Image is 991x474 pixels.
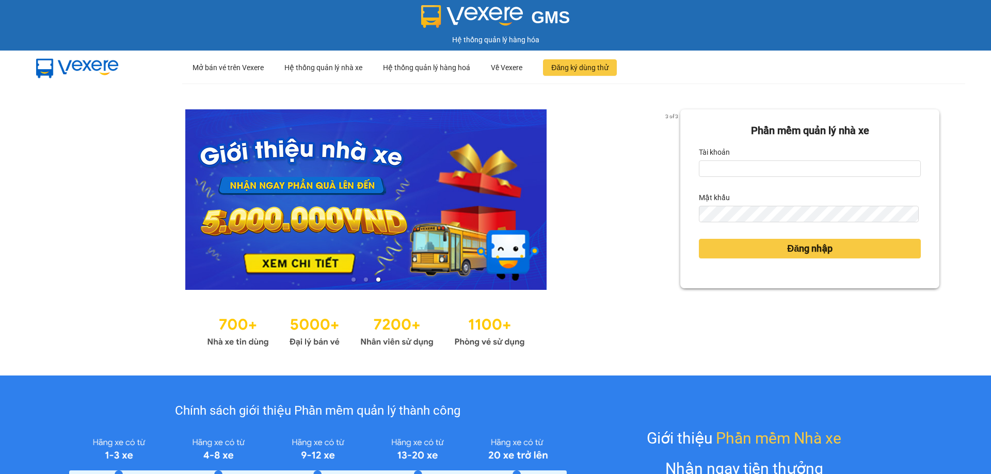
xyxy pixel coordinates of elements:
[52,109,66,290] button: previous slide / item
[193,51,264,84] div: Mở bán vé trên Vexere
[421,15,570,24] a: GMS
[716,426,841,450] span: Phần mềm Nhà xe
[351,277,356,282] li: slide item 1
[376,277,380,282] li: slide item 3
[69,401,566,421] div: Chính sách giới thiệu Phần mềm quản lý thành công
[699,160,921,177] input: Tài khoản
[364,277,368,282] li: slide item 2
[551,62,609,73] span: Đăng ký dùng thử
[284,51,362,84] div: Hệ thống quản lý nhà xe
[699,189,730,206] label: Mật khẩu
[207,310,525,350] img: Statistics.png
[531,8,570,27] span: GMS
[383,51,470,84] div: Hệ thống quản lý hàng hoá
[666,109,680,290] button: next slide / item
[699,206,918,222] input: Mật khẩu
[787,241,833,256] span: Đăng nhập
[543,59,617,76] button: Đăng ký dùng thử
[699,144,730,160] label: Tài khoản
[491,51,522,84] div: Về Vexere
[699,123,921,139] div: Phần mềm quản lý nhà xe
[421,5,523,28] img: logo 2
[699,239,921,258] button: Đăng nhập
[26,51,129,85] img: mbUUG5Q.png
[3,34,988,45] div: Hệ thống quản lý hàng hóa
[662,109,680,123] p: 3 of 3
[647,426,841,450] div: Giới thiệu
